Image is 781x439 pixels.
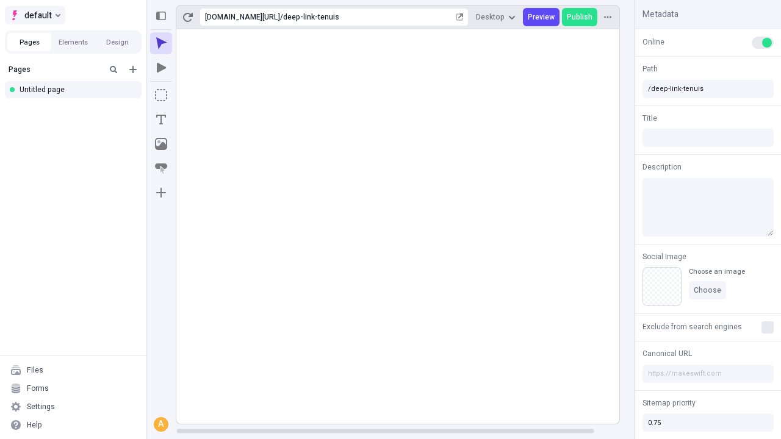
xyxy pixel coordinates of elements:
[642,398,696,409] span: Sitemap priority
[20,85,132,95] div: Untitled page
[567,12,592,22] span: Publish
[689,267,745,276] div: Choose an image
[642,37,664,48] span: Online
[5,6,65,24] button: Select site
[528,12,555,22] span: Preview
[9,65,101,74] div: Pages
[476,12,505,22] span: Desktop
[694,285,721,295] span: Choose
[126,62,140,77] button: Add new
[27,402,55,412] div: Settings
[7,33,51,51] button: Pages
[150,133,172,155] button: Image
[642,348,692,359] span: Canonical URL
[205,12,280,22] div: [URL][DOMAIN_NAME]
[155,418,167,430] div: A
[471,8,520,26] button: Desktop
[642,365,774,383] input: https://makeswift.com
[642,113,657,124] span: Title
[51,33,95,51] button: Elements
[642,162,682,173] span: Description
[280,12,283,22] div: /
[562,8,597,26] button: Publish
[24,8,52,23] span: default
[150,84,172,106] button: Box
[642,321,742,332] span: Exclude from search engines
[283,12,453,22] div: deep-link-tenuis
[150,109,172,130] button: Text
[150,157,172,179] button: Button
[523,8,560,26] button: Preview
[642,63,658,74] span: Path
[689,281,726,299] button: Choose
[27,365,43,375] div: Files
[27,420,42,430] div: Help
[27,384,49,393] div: Forms
[642,251,686,262] span: Social Image
[95,33,139,51] button: Design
